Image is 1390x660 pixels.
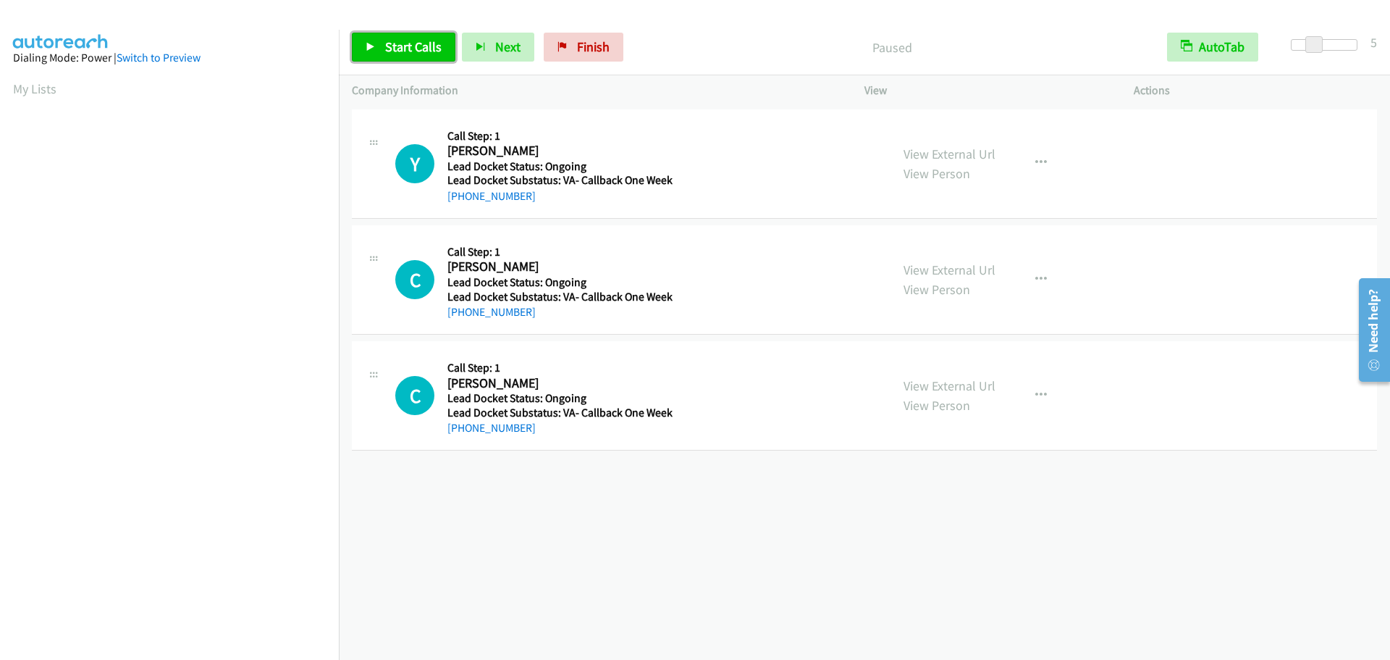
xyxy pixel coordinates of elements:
h2: [PERSON_NAME] [447,259,669,275]
a: View External Url [903,146,995,162]
a: Start Calls [352,33,455,62]
h5: Call Step: 1 [447,361,673,375]
a: Finish [544,33,623,62]
h1: Y [395,144,434,183]
h5: Call Step: 1 [447,129,673,143]
div: 5 [1370,33,1377,52]
h5: Lead Docket Substatus: VA- Callback One Week [447,173,673,188]
a: View External Url [903,262,995,278]
a: View Person [903,281,970,298]
h2: [PERSON_NAME] [447,143,669,159]
a: [PHONE_NUMBER] [447,421,536,435]
span: Finish [577,38,610,55]
button: Next [462,33,534,62]
h2: [PERSON_NAME] [447,375,669,392]
a: Switch to Preview [117,51,201,64]
h5: Lead Docket Status: Ongoing [447,275,673,290]
span: Start Calls [385,38,442,55]
h1: C [395,260,434,299]
div: The call is yet to be attempted [395,376,434,415]
h5: Call Step: 1 [447,245,673,259]
div: The call is yet to be attempted [395,144,434,183]
div: Dialing Mode: Power | [13,49,326,67]
a: View Person [903,165,970,182]
a: [PHONE_NUMBER] [447,305,536,319]
div: The call is yet to be attempted [395,260,434,299]
p: Paused [643,38,1141,57]
h5: Lead Docket Status: Ongoing [447,159,673,174]
p: View [864,82,1108,99]
span: Next [495,38,521,55]
a: View External Url [903,377,995,394]
p: Actions [1134,82,1377,99]
h5: Lead Docket Status: Ongoing [447,391,673,406]
p: Company Information [352,82,838,99]
iframe: Resource Center [1348,272,1390,388]
h1: C [395,376,434,415]
button: AutoTab [1167,33,1258,62]
a: View Person [903,397,970,414]
h5: Lead Docket Substatus: VA- Callback One Week [447,406,673,420]
a: [PHONE_NUMBER] [447,189,536,203]
h5: Lead Docket Substatus: VA- Callback One Week [447,290,673,304]
a: My Lists [13,80,56,97]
